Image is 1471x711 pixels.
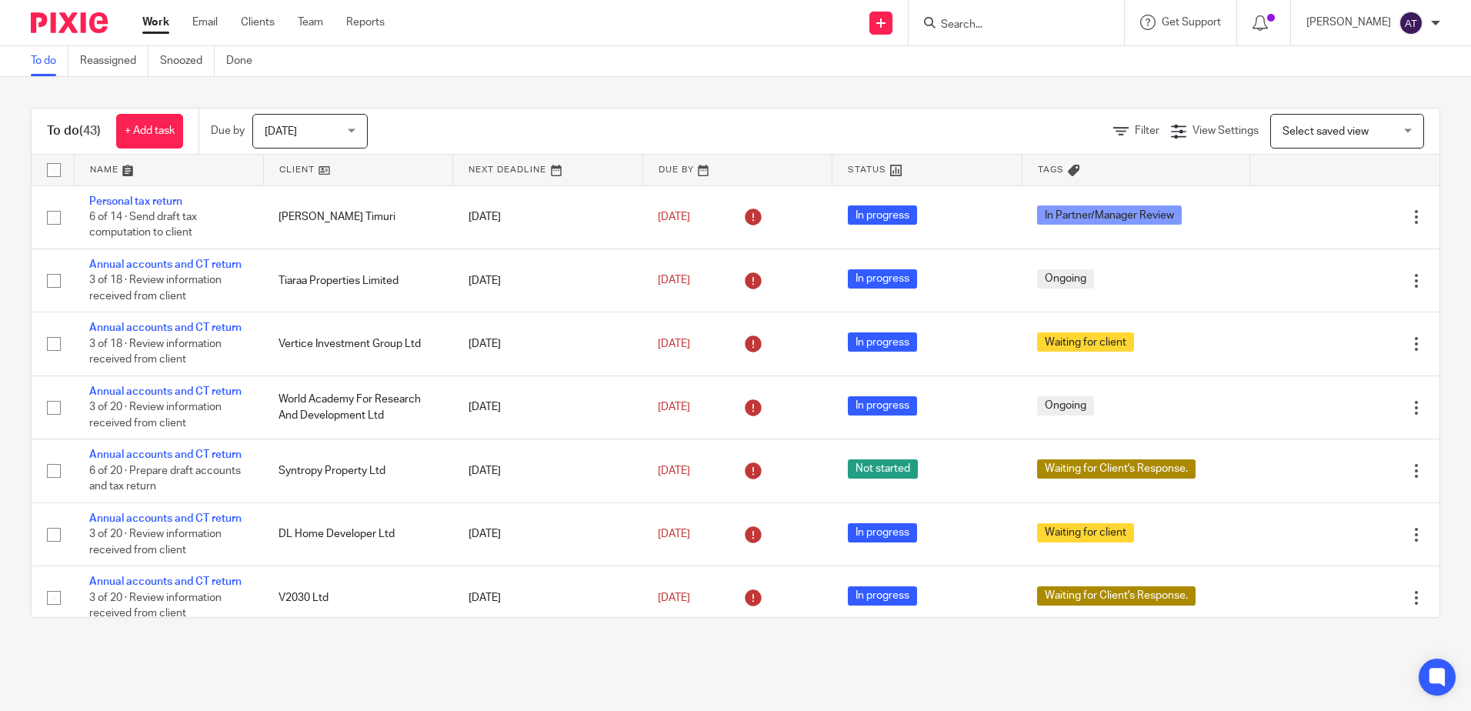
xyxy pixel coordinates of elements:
td: [DATE] [453,312,642,376]
a: Personal tax return [89,196,182,207]
a: Annual accounts and CT return [89,576,242,587]
a: Annual accounts and CT return [89,513,242,524]
a: + Add task [116,114,183,149]
span: Select saved view [1283,126,1369,137]
td: [DATE] [453,439,642,502]
span: [DATE] [658,466,690,476]
span: Ongoing [1037,396,1094,416]
span: In progress [848,586,917,606]
td: Syntropy Property Ltd [263,439,452,502]
a: Annual accounts and CT return [89,386,242,397]
a: Snoozed [160,46,215,76]
span: [DATE] [658,529,690,539]
img: Pixie [31,12,108,33]
td: Tiaraa Properties Limited [263,249,452,312]
a: Work [142,15,169,30]
span: [DATE] [658,592,690,603]
span: In progress [848,332,917,352]
span: In progress [848,523,917,542]
a: Clients [241,15,275,30]
span: Waiting for client [1037,523,1134,542]
span: Not started [848,459,918,479]
a: To do [31,46,68,76]
td: World Academy For Research And Development Ltd [263,376,452,439]
td: [DATE] [453,502,642,566]
span: 6 of 20 · Prepare draft accounts and tax return [89,466,241,492]
span: Filter [1135,125,1159,136]
span: In progress [848,269,917,289]
span: 3 of 18 · Review information received from client [89,275,222,302]
span: (43) [79,125,101,137]
span: [DATE] [658,339,690,349]
span: In progress [848,396,917,416]
span: In progress [848,205,917,225]
a: Done [226,46,264,76]
span: Get Support [1162,17,1221,28]
span: In Partner/Manager Review [1037,205,1182,225]
span: View Settings [1192,125,1259,136]
a: Annual accounts and CT return [89,259,242,270]
a: Reassigned [80,46,148,76]
a: Email [192,15,218,30]
td: Vertice Investment Group Ltd [263,312,452,376]
input: Search [939,18,1078,32]
a: Reports [346,15,385,30]
span: Waiting for client [1037,332,1134,352]
span: 3 of 18 · Review information received from client [89,339,222,366]
td: DL Home Developer Ltd [263,502,452,566]
span: Ongoing [1037,269,1094,289]
span: [DATE] [265,126,297,137]
span: Waiting for Client's Response. [1037,459,1196,479]
a: Annual accounts and CT return [89,322,242,333]
td: [DATE] [453,185,642,249]
td: [DATE] [453,566,642,629]
span: [DATE] [658,402,690,412]
p: Due by [211,123,245,139]
span: 3 of 20 · Review information received from client [89,592,222,619]
a: Team [298,15,323,30]
td: [DATE] [453,376,642,439]
img: svg%3E [1399,11,1423,35]
span: Waiting for Client's Response. [1037,586,1196,606]
span: 6 of 14 · Send draft tax computation to client [89,212,197,239]
h1: To do [47,123,101,139]
td: V2030 Ltd [263,566,452,629]
span: [DATE] [658,212,690,222]
td: [DATE] [453,249,642,312]
span: Tags [1038,165,1064,174]
span: 3 of 20 · Review information received from client [89,402,222,429]
span: [DATE] [658,275,690,286]
span: 3 of 20 · Review information received from client [89,529,222,556]
p: [PERSON_NAME] [1306,15,1391,30]
td: [PERSON_NAME] Timuri [263,185,452,249]
a: Annual accounts and CT return [89,449,242,460]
